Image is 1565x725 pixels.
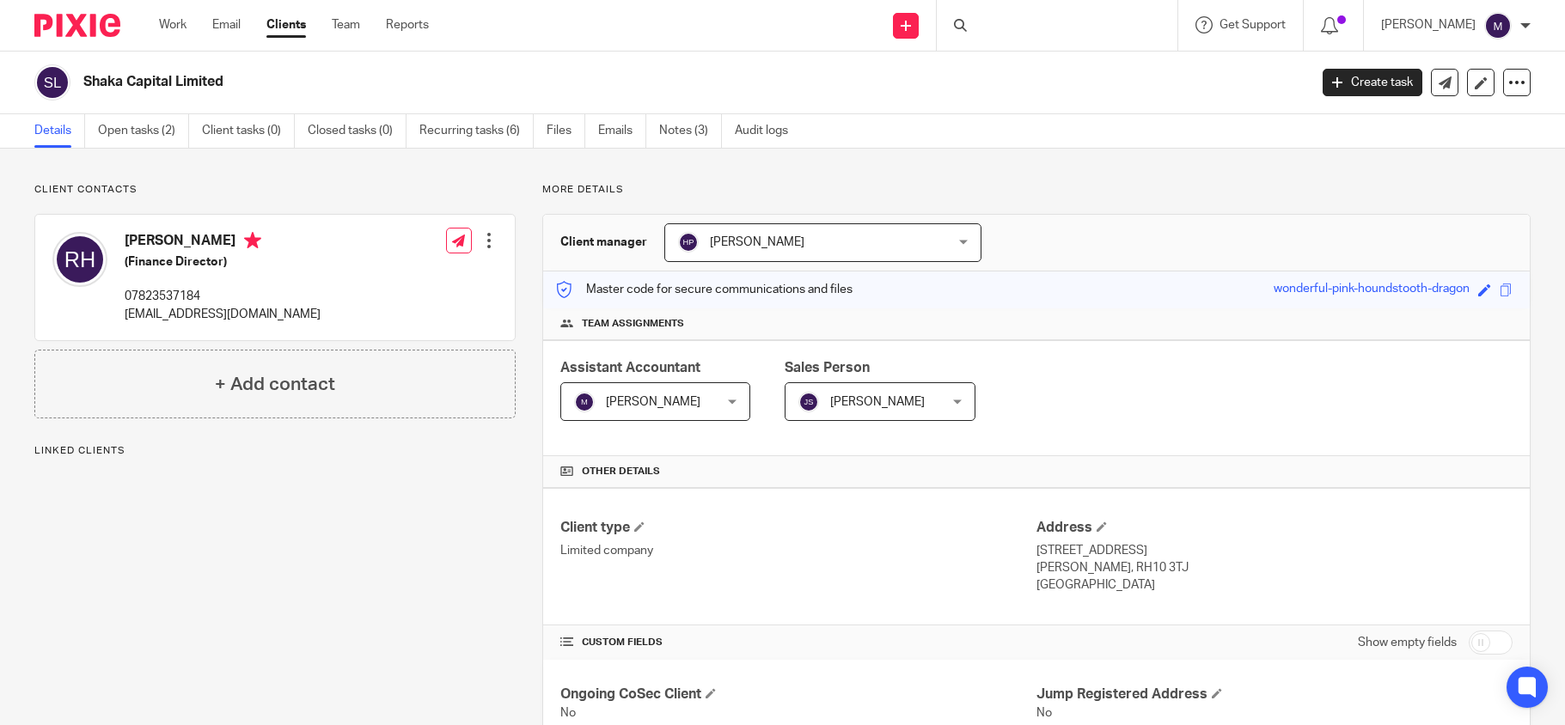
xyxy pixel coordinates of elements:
span: No [560,707,576,719]
h4: Address [1036,519,1513,537]
span: [PERSON_NAME] [830,396,925,408]
a: Work [159,16,186,34]
a: Team [332,16,360,34]
img: svg%3E [34,64,70,101]
a: Emails [598,114,646,148]
p: 07823537184 [125,288,321,305]
span: [PERSON_NAME] [710,236,804,248]
a: Files [547,114,585,148]
a: Notes (3) [659,114,722,148]
p: Client contacts [34,183,516,197]
a: Recurring tasks (6) [419,114,534,148]
img: svg%3E [798,392,819,412]
img: svg%3E [574,392,595,412]
span: Assistant Accountant [560,361,700,375]
a: Details [34,114,85,148]
a: Client tasks (0) [202,114,295,148]
h2: Shaka Capital Limited [83,73,1055,91]
span: No [1036,707,1052,719]
span: Other details [582,465,660,478]
p: [STREET_ADDRESS] [1036,542,1513,559]
span: Get Support [1220,19,1286,31]
h5: (Finance Director) [125,253,321,271]
a: Closed tasks (0) [308,114,407,148]
a: Audit logs [735,114,801,148]
p: [EMAIL_ADDRESS][DOMAIN_NAME] [125,306,321,323]
a: Clients [266,16,306,34]
span: Team assignments [582,317,684,331]
img: svg%3E [52,232,107,287]
h4: CUSTOM FIELDS [560,636,1036,649]
h4: Client type [560,519,1036,537]
span: Sales Person [785,361,870,375]
p: [PERSON_NAME], RH10 3TJ [1036,559,1513,576]
h4: + Add contact [215,371,335,398]
h3: Client manager [560,234,647,251]
p: Limited company [560,542,1036,559]
p: Master code for secure communications and files [556,281,853,298]
h4: [PERSON_NAME] [125,232,321,253]
p: [GEOGRAPHIC_DATA] [1036,576,1513,594]
span: [PERSON_NAME] [606,396,700,408]
p: [PERSON_NAME] [1381,16,1476,34]
a: Open tasks (2) [98,114,189,148]
a: Create task [1323,69,1422,96]
img: Pixie [34,14,120,37]
img: svg%3E [678,232,699,253]
a: Email [212,16,241,34]
h4: Ongoing CoSec Client [560,685,1036,704]
h4: Jump Registered Address [1036,685,1513,704]
p: More details [542,183,1531,197]
div: wonderful-pink-houndstooth-dragon [1274,280,1470,300]
i: Primary [244,232,261,249]
label: Show empty fields [1358,634,1457,651]
img: svg%3E [1484,12,1512,40]
a: Reports [386,16,429,34]
p: Linked clients [34,444,516,458]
